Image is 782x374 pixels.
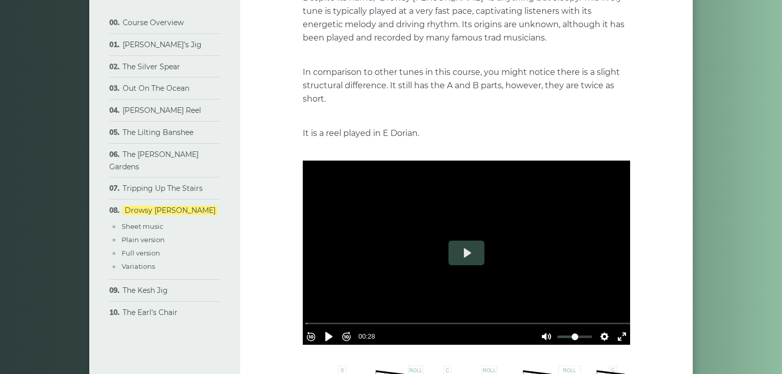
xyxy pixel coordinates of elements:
[122,222,163,230] a: Sheet music
[123,62,180,71] a: The Silver Spear
[303,127,630,140] p: It is a reel played in E Dorian.
[123,40,202,49] a: [PERSON_NAME]’s Jig
[123,18,184,27] a: Course Overview
[123,184,203,193] a: Tripping Up The Stairs
[123,286,168,295] a: The Kesh Jig
[123,128,193,137] a: The Lilting Banshee
[123,206,218,215] a: Drowsy [PERSON_NAME]
[122,235,165,244] a: Plain version
[123,106,201,115] a: [PERSON_NAME] Reel
[123,84,189,93] a: Out On The Ocean
[122,262,155,270] a: Variations
[122,249,160,257] a: Full version
[303,66,630,106] p: In comparison to other tunes in this course, you might notice there is a slight structural differ...
[109,150,199,171] a: The [PERSON_NAME] Gardens
[123,308,178,317] a: The Earl’s Chair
